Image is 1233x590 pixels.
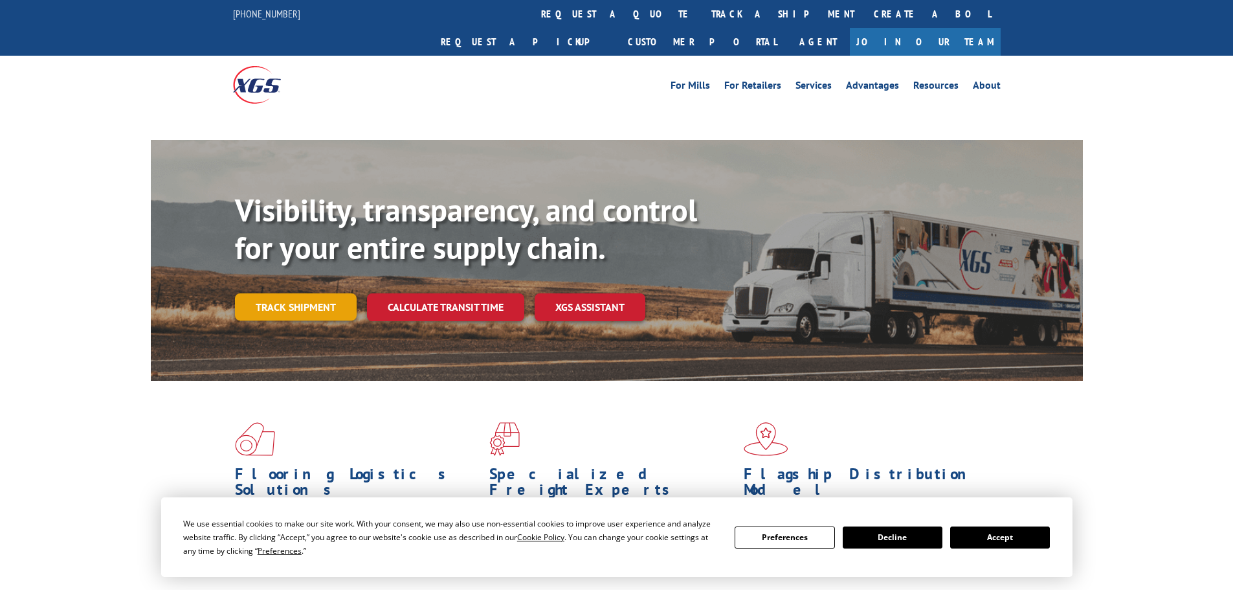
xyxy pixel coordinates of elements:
[795,80,832,95] a: Services
[235,466,480,504] h1: Flooring Logistics Solutions
[744,466,988,504] h1: Flagship Distribution Model
[258,545,302,556] span: Preferences
[489,466,734,504] h1: Specialized Freight Experts
[535,293,645,321] a: XGS ASSISTANT
[671,80,710,95] a: For Mills
[786,28,850,56] a: Agent
[618,28,786,56] a: Customer Portal
[735,527,834,549] button: Preferences
[235,293,357,321] a: Track shipment
[161,497,1072,577] div: Cookie Consent Prompt
[846,80,899,95] a: Advantages
[367,293,524,321] a: Calculate transit time
[233,7,300,20] a: [PHONE_NUMBER]
[489,422,520,456] img: xgs-icon-focused-on-flooring-red
[744,422,788,456] img: xgs-icon-flagship-distribution-model-red
[235,190,697,267] b: Visibility, transparency, and control for your entire supply chain.
[724,80,781,95] a: For Retailers
[843,527,942,549] button: Decline
[183,517,719,558] div: We use essential cookies to make our site work. With your consent, we may also use non-essential ...
[517,532,564,543] span: Cookie Policy
[235,422,275,456] img: xgs-icon-total-supply-chain-intelligence-red
[431,28,618,56] a: Request a pickup
[850,28,1001,56] a: Join Our Team
[913,80,959,95] a: Resources
[950,527,1050,549] button: Accept
[973,80,1001,95] a: About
